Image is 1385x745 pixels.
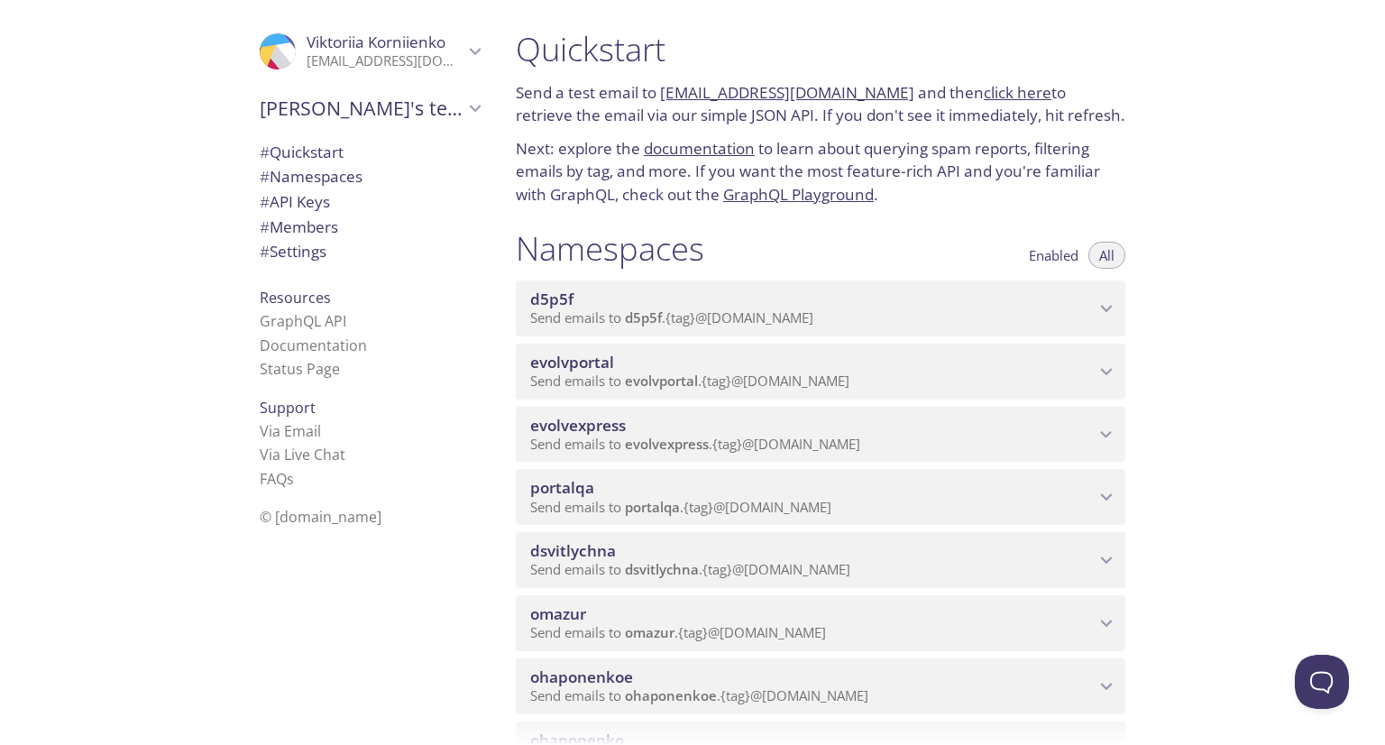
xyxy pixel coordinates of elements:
span: evolvportal [625,372,698,390]
span: [PERSON_NAME]'s team [260,96,463,121]
div: omazur namespace [516,595,1125,651]
span: Support [260,398,316,418]
div: Team Settings [245,239,494,264]
div: ohaponenkoe namespace [516,658,1125,714]
a: click here [984,82,1051,103]
span: # [260,216,270,237]
span: Send emails to . {tag} @[DOMAIN_NAME] [530,372,849,390]
span: omazur [530,603,586,624]
div: dsvitlychna namespace [516,532,1125,588]
a: Via Live Chat [260,445,345,464]
div: Namespaces [245,164,494,189]
p: Next: explore the to learn about querying spam reports, filtering emails by tag, and more. If you... [516,137,1125,207]
div: evolvexpress namespace [516,407,1125,463]
span: evolvexpress [530,415,626,436]
div: d5p5f namespace [516,281,1125,336]
span: dsvitlychna [530,540,616,561]
span: Send emails to . {tag} @[DOMAIN_NAME] [530,686,868,704]
div: portalqa namespace [516,469,1125,525]
a: documentation [644,138,755,159]
span: Send emails to . {tag} @[DOMAIN_NAME] [530,498,831,516]
div: Quickstart [245,140,494,165]
div: evolvportal namespace [516,344,1125,400]
a: Documentation [260,336,367,355]
h1: Namespaces [516,228,704,269]
div: Members [245,215,494,240]
span: Viktoriia Korniienko [307,32,445,52]
a: [EMAIL_ADDRESS][DOMAIN_NAME] [660,82,914,103]
span: ohaponenkoe [530,667,633,687]
span: Send emails to . {tag} @[DOMAIN_NAME] [530,308,813,327]
button: Enabled [1018,242,1089,269]
a: FAQ [260,469,294,489]
a: GraphQL API [260,311,346,331]
div: Evolv's team [245,85,494,132]
span: Resources [260,288,331,308]
iframe: Help Scout Beacon - Open [1295,655,1349,709]
button: All [1088,242,1125,269]
span: Send emails to . {tag} @[DOMAIN_NAME] [530,623,826,641]
h1: Quickstart [516,29,1125,69]
span: Settings [260,241,326,262]
span: portalqa [530,477,594,498]
a: GraphQL Playground [723,184,874,205]
span: d5p5f [625,308,662,327]
span: Namespaces [260,166,362,187]
span: dsvitlychna [625,560,699,578]
span: # [260,191,270,212]
div: Viktoriia Korniienko [245,22,494,81]
span: omazur [625,623,674,641]
a: Via Email [260,421,321,441]
span: evolvportal [530,352,614,372]
p: [EMAIL_ADDRESS][DOMAIN_NAME] [307,52,463,70]
a: Status Page [260,359,340,379]
p: Send a test email to and then to retrieve the email via our simple JSON API. If you don't see it ... [516,81,1125,127]
span: # [260,241,270,262]
span: d5p5f [530,289,573,309]
span: Send emails to . {tag} @[DOMAIN_NAME] [530,435,860,453]
div: API Keys [245,189,494,215]
span: API Keys [260,191,330,212]
span: ohaponenkoe [625,686,717,704]
span: s [287,469,294,489]
span: # [260,142,270,162]
span: Send emails to . {tag} @[DOMAIN_NAME] [530,560,850,578]
span: Members [260,216,338,237]
span: Quickstart [260,142,344,162]
span: © [DOMAIN_NAME] [260,507,381,527]
span: portalqa [625,498,680,516]
span: # [260,166,270,187]
span: evolvexpress [625,435,709,453]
